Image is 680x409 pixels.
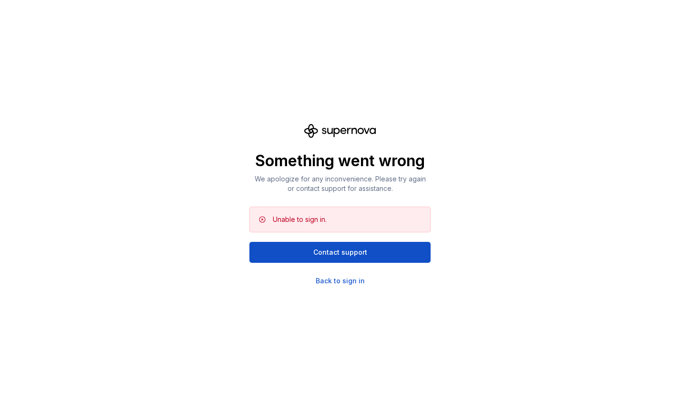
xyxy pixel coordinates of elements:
div: Unable to sign in. [273,215,327,224]
p: Something went wrong [249,151,431,170]
p: We apologize for any inconvenience. Please try again or contact support for assistance. [249,174,431,193]
span: Contact support [313,248,367,257]
a: Back to sign in [316,276,365,286]
button: Contact support [249,242,431,263]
